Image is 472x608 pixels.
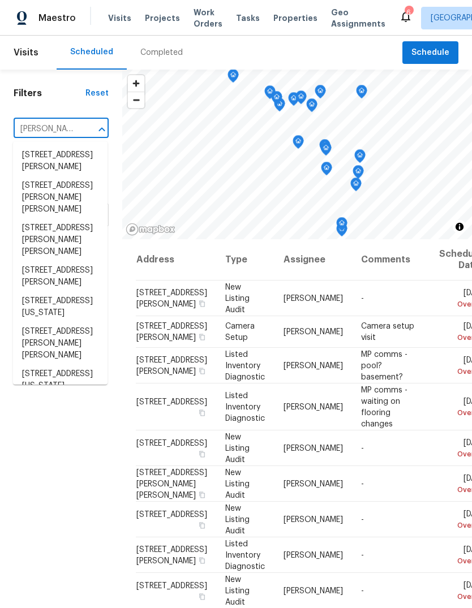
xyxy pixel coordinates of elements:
span: [PERSON_NAME] [284,480,343,488]
div: Completed [140,47,183,58]
button: Zoom in [128,75,144,92]
div: Map marker [288,92,299,110]
span: Maestro [38,12,76,24]
span: Listed Inventory Diagnostic [225,350,265,381]
li: [STREET_ADDRESS][PERSON_NAME] [13,146,108,176]
span: [STREET_ADDRESS][PERSON_NAME] [136,322,207,342]
span: Tasks [236,14,260,22]
button: Copy Address [197,332,207,342]
span: [PERSON_NAME] [284,587,343,594]
div: Map marker [320,142,332,159]
span: Listed Inventory Diagnostic [225,540,265,570]
span: [PERSON_NAME] [284,328,343,336]
button: Copy Address [197,449,207,459]
span: Geo Assignments [331,7,385,29]
span: - [361,480,364,488]
div: Map marker [315,85,326,102]
th: Address [136,239,216,281]
button: Copy Address [197,520,207,530]
span: New Listing Audit [225,433,250,463]
span: MP comms - pool? basement? [361,350,407,381]
button: Copy Address [197,407,207,417]
div: Map marker [321,162,332,179]
span: Schedule [411,46,449,60]
li: [STREET_ADDRESS][US_STATE] [13,292,108,322]
button: Copy Address [197,555,207,565]
h1: Filters [14,88,85,99]
button: Copy Address [197,489,207,499]
button: Schedule [402,41,458,64]
li: [STREET_ADDRESS][PERSON_NAME][PERSON_NAME] [13,219,108,261]
span: New Listing Audit [225,575,250,606]
button: Zoom out [128,92,144,108]
span: - [361,551,364,559]
li: [STREET_ADDRESS][PERSON_NAME][PERSON_NAME] [13,322,108,365]
div: Map marker [350,178,362,195]
span: Work Orders [194,7,222,29]
span: - [361,444,364,452]
span: Toggle attribution [456,221,463,233]
li: [STREET_ADDRESS][PERSON_NAME][PERSON_NAME] [13,176,108,219]
span: Camera setup visit [361,322,414,342]
span: Camera Setup [225,322,255,342]
span: [STREET_ADDRESS] [136,439,207,447]
span: New Listing Audit [225,468,250,499]
div: Map marker [336,217,347,235]
span: New Listing Audit [225,283,250,313]
span: New Listing Audit [225,504,250,534]
li: [STREET_ADDRESS][US_STATE] [13,365,108,395]
button: Copy Address [197,365,207,376]
div: Map marker [293,135,304,153]
span: MP comms - waiting on flooring changes [361,386,407,428]
div: 6 [405,7,413,18]
span: Projects [145,12,180,24]
span: [STREET_ADDRESS][PERSON_NAME][PERSON_NAME] [136,468,207,499]
button: Close [94,122,110,137]
div: Map marker [264,85,276,103]
span: [STREET_ADDRESS][PERSON_NAME] [136,545,207,564]
div: Map marker [353,165,364,183]
span: [STREET_ADDRESS] [136,398,207,406]
li: [STREET_ADDRESS][PERSON_NAME] [13,261,108,292]
th: Assignee [274,239,352,281]
span: [PERSON_NAME] [284,294,343,302]
span: Visits [14,40,38,65]
button: Copy Address [197,298,207,308]
th: Type [216,239,274,281]
span: [PERSON_NAME] [284,361,343,369]
span: [STREET_ADDRESS][PERSON_NAME] [136,288,207,308]
span: [PERSON_NAME] [284,515,343,523]
span: Listed Inventory Diagnostic [225,391,265,422]
span: [STREET_ADDRESS] [136,581,207,589]
div: Map marker [356,85,367,102]
th: Comments [352,239,430,281]
span: [PERSON_NAME] [284,551,343,559]
span: [PERSON_NAME] [284,403,343,411]
input: Search for an address... [14,120,77,138]
div: Map marker [354,149,366,167]
div: Scheduled [70,46,113,58]
button: Toggle attribution [453,220,466,234]
div: Map marker [271,91,282,109]
div: Map marker [319,139,331,157]
span: [STREET_ADDRESS][PERSON_NAME] [136,356,207,375]
button: Copy Address [197,591,207,601]
span: - [361,587,364,594]
div: Reset [85,88,109,99]
span: Visits [108,12,131,24]
span: [PERSON_NAME] [284,444,343,452]
span: - [361,515,364,523]
span: [STREET_ADDRESS] [136,510,207,518]
div: Map marker [306,98,317,116]
div: Map marker [295,90,307,108]
a: Mapbox homepage [126,223,175,236]
div: Map marker [228,69,239,87]
span: Properties [273,12,317,24]
span: - [361,294,364,302]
